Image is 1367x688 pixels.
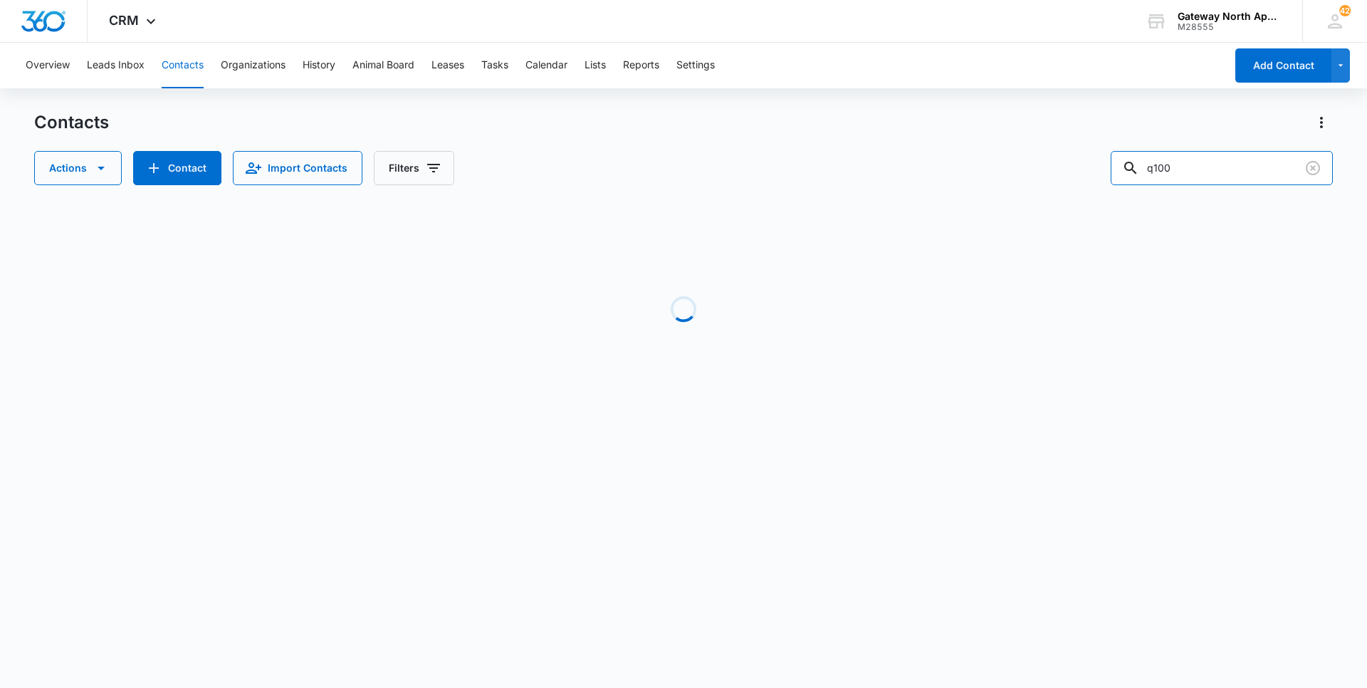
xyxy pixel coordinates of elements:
[233,151,362,185] button: Import Contacts
[1310,111,1333,134] button: Actions
[162,43,204,88] button: Contacts
[431,43,464,88] button: Leases
[26,43,70,88] button: Overview
[1339,5,1351,16] div: notifications count
[1178,22,1282,32] div: account id
[1235,48,1331,83] button: Add Contact
[34,112,109,133] h1: Contacts
[676,43,715,88] button: Settings
[303,43,335,88] button: History
[585,43,606,88] button: Lists
[374,151,454,185] button: Filters
[221,43,286,88] button: Organizations
[133,151,221,185] button: Add Contact
[352,43,414,88] button: Animal Board
[1339,5,1351,16] span: 42
[1178,11,1282,22] div: account name
[525,43,567,88] button: Calendar
[481,43,508,88] button: Tasks
[1301,157,1324,179] button: Clear
[109,13,139,28] span: CRM
[87,43,145,88] button: Leads Inbox
[1111,151,1333,185] input: Search Contacts
[34,151,122,185] button: Actions
[623,43,659,88] button: Reports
